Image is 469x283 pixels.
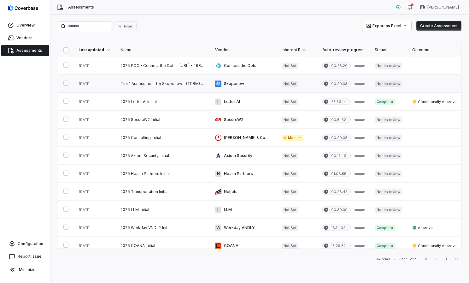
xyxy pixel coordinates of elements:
div: • [394,257,396,261]
div: Auto-review progress [322,47,365,52]
img: logo-D7KZi-bG.svg [8,5,38,11]
td: - [407,165,462,183]
span: Assessments [68,5,94,10]
a: Configuration [3,238,48,250]
a: Overview [1,20,49,31]
div: Status [375,47,402,52]
img: Tomo Majima avatar [420,5,425,10]
button: Filter [114,21,137,31]
div: Last updated [79,47,110,52]
td: - [407,201,462,219]
span: [PERSON_NAME] [427,5,459,10]
span: Filter [124,24,132,29]
a: Vendors [1,32,49,44]
div: 34 items [376,257,390,262]
td: - [407,129,462,147]
div: Name [120,47,205,52]
button: Create Assessment [416,21,461,31]
div: Outcome [412,47,457,52]
button: Export as Excel [362,21,411,31]
td: - [407,183,462,201]
div: Inherent Risk [282,47,312,52]
div: Page 1 of 2 [399,257,416,262]
button: Minimize [3,263,48,276]
div: Vendor [215,47,272,52]
td: - [407,111,462,129]
td: - [407,147,462,165]
a: Assessments [1,45,49,56]
button: Report Issue [3,251,48,262]
td: - [407,57,462,75]
td: - [407,75,462,93]
button: Tomo Majima avatar[PERSON_NAME] [416,3,463,12]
